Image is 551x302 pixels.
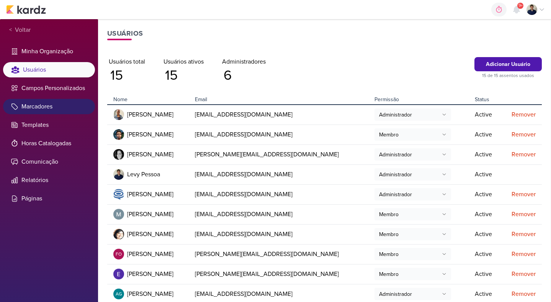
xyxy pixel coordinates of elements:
img: Nelito Junior [113,129,124,140]
li: Marcadores [3,99,95,114]
div: Administrador [379,111,412,119]
div: 15 de 15 assentos usados [474,72,542,79]
span: Voltar [12,25,31,34]
div: Administrador [379,290,412,298]
div: Membro [379,250,399,258]
td: Active [472,125,503,144]
span: [PERSON_NAME] [127,150,173,159]
td: Active [472,264,503,284]
div: Remover [506,210,536,219]
span: [PERSON_NAME] [127,230,173,239]
td: Active [472,224,503,244]
button: Membro [374,128,451,141]
span: [PERSON_NAME] [127,110,173,119]
img: Levy Pessoa [526,4,537,15]
img: kardz.app [6,5,46,14]
li: Páginas [3,191,95,206]
div: 15 [109,68,145,83]
div: Remover [506,150,536,159]
img: Lucimara Paz [113,229,124,240]
div: Membro [379,230,399,238]
div: Usuários total [109,57,145,66]
div: Administradores [222,57,266,66]
td: [EMAIL_ADDRESS][DOMAIN_NAME] [192,204,371,224]
span: Levy Pessoa [127,170,160,179]
td: Active [472,184,503,204]
li: Campos Personalizados [3,80,95,96]
div: Administrador [379,151,412,159]
th: Permissão [371,92,472,105]
button: Adicionar Usuário [474,57,542,71]
button: Administrador [374,108,451,121]
span: [PERSON_NAME] [127,269,173,279]
p: FO [116,251,122,258]
li: Relatórios [3,172,95,188]
td: Active [472,164,503,184]
div: Administrador [379,171,412,179]
button: Membro [374,228,451,240]
div: Remover [506,190,536,199]
span: [PERSON_NAME] [127,289,173,299]
span: [PERSON_NAME] [127,130,173,139]
li: Minha Organização [3,44,95,59]
li: Usuários [3,62,95,77]
div: Fabio Oliveira [113,249,124,259]
th: Status [472,92,503,105]
img: Renata Brandão [113,149,124,160]
td: [EMAIL_ADDRESS][DOMAIN_NAME] [192,164,371,184]
td: [PERSON_NAME][EMAIL_ADDRESS][DOMAIN_NAME] [192,144,371,164]
td: Active [472,144,503,164]
button: Administrador [374,188,451,200]
td: Active [472,204,503,224]
img: Mariana Amorim [113,209,124,220]
div: Remover [506,130,536,139]
p: AG [116,291,122,297]
li: Comunicação [3,154,95,169]
td: Active [472,105,503,125]
div: Usuários ativos [164,57,204,66]
div: Remover [506,110,536,119]
td: [EMAIL_ADDRESS][DOMAIN_NAME] [192,105,371,125]
span: < [9,26,12,34]
td: [PERSON_NAME][EMAIL_ADDRESS][DOMAIN_NAME] [192,244,371,264]
td: Active [472,244,503,264]
div: 15 [164,68,204,83]
span: [PERSON_NAME] [127,210,173,219]
button: Membro [374,268,451,280]
div: Membro [379,270,399,278]
span: [PERSON_NAME] [127,190,173,199]
div: Membro [379,131,399,139]
div: Administrador [379,190,412,199]
img: Levy Pessoa [113,169,124,180]
div: Remover [506,289,536,299]
button: Administrador [374,168,451,181]
h1: Usuários [107,28,542,39]
div: Remover [506,249,536,259]
span: [PERSON_NAME] [127,249,173,259]
td: [EMAIL_ADDRESS][DOMAIN_NAME] [192,224,371,244]
td: [PERSON_NAME][EMAIL_ADDRESS][DOMAIN_NAME] [192,264,371,284]
div: 6 [222,68,266,83]
button: Administrador [374,148,451,161]
img: Eduardo Quaresma [113,269,124,279]
span: 9+ [518,3,523,9]
li: Templates [3,117,95,133]
img: Iara Santos [113,109,124,120]
img: Caroline Traven De Andrade [113,189,124,200]
th: Nome [107,92,192,105]
button: Membro [374,208,451,220]
td: [EMAIL_ADDRESS][DOMAIN_NAME] [192,184,371,204]
div: Remover [506,230,536,239]
button: Membro [374,248,451,260]
div: Remover [506,269,536,279]
li: Horas Catalogadas [3,136,95,151]
div: Membro [379,210,399,218]
button: Administrador [374,288,451,300]
td: [EMAIL_ADDRESS][DOMAIN_NAME] [192,125,371,144]
div: Aline Gimenez Graciano [113,289,124,299]
th: Email [192,92,371,105]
